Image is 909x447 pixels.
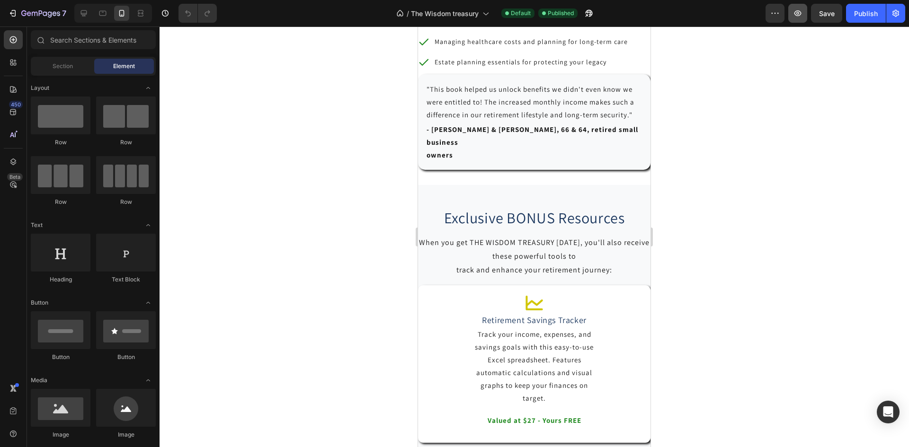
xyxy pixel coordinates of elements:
span: Toggle open [141,295,156,310]
button: Publish [846,4,886,23]
span: Toggle open [141,373,156,388]
span: Text [31,221,43,229]
div: Publish [854,9,878,18]
div: Image [31,430,90,439]
input: Search Sections & Elements [31,30,156,49]
div: Beta [7,173,23,181]
div: Row [31,198,90,206]
div: Row [96,198,156,206]
iframe: Design area [418,26,651,447]
div: 450 [9,101,23,108]
span: / [407,9,409,18]
button: 7 [4,4,71,23]
div: Row [31,138,90,147]
span: The Wisdom treasury [411,9,479,18]
span: Published [548,9,574,18]
p: 7 [62,8,66,19]
span: Media [31,376,47,385]
span: Button [31,298,48,307]
div: Button [31,353,90,361]
div: Undo/Redo [178,4,217,23]
span: Layout [31,84,49,92]
span: Save [819,9,835,18]
div: Heading [31,275,90,284]
div: Text Block [96,275,156,284]
div: Row [96,138,156,147]
div: Image [96,430,156,439]
button: Save [811,4,842,23]
span: Element [113,62,135,70]
span: Section [53,62,73,70]
div: Open Intercom Messenger [877,401,900,423]
div: Button [96,353,156,361]
span: Toggle open [141,218,156,233]
span: Default [511,9,531,18]
span: Toggle open [141,80,156,96]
